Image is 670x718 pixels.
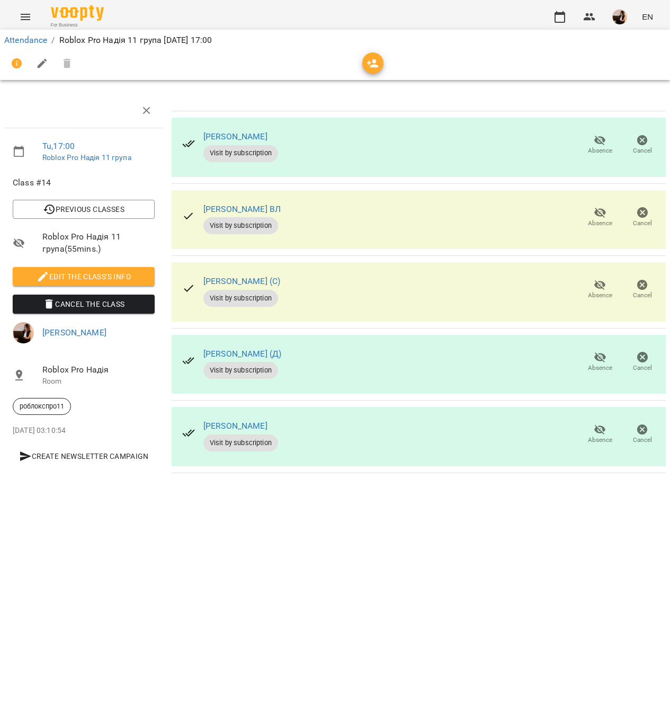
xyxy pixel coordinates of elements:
[621,275,664,305] button: Cancel
[638,7,657,26] button: EN
[13,426,155,436] p: [DATE] 03:10:54
[621,130,664,160] button: Cancel
[579,202,621,232] button: Absence
[633,219,652,228] span: Cancel
[203,366,278,375] span: Visit by subscription
[21,298,146,311] span: Cancel the class
[4,34,666,47] nav: breadcrumb
[621,348,664,377] button: Cancel
[633,146,652,155] span: Cancel
[633,436,652,445] span: Cancel
[203,438,278,448] span: Visit by subscription
[21,203,146,216] span: Previous Classes
[42,376,155,387] p: Room
[203,221,278,231] span: Visit by subscription
[42,364,155,376] span: Roblox Pro Надія
[203,204,281,214] a: [PERSON_NAME] ВЛ
[203,276,281,286] a: [PERSON_NAME] (С)
[17,450,150,463] span: Create Newsletter Campaign
[42,153,131,162] a: Roblox Pro Надія 11 група
[13,295,155,314] button: Cancel the class
[13,447,155,466] button: Create Newsletter Campaign
[13,398,71,415] div: роблокспро11
[588,219,612,228] span: Absence
[21,270,146,283] span: Edit the class's Info
[642,11,653,22] span: EN
[203,349,282,359] a: [PERSON_NAME] (Д)
[588,436,612,445] span: Absence
[42,327,106,338] a: [PERSON_NAME]
[42,141,75,151] a: Tu , 17:00
[621,420,664,449] button: Cancel
[612,10,627,24] img: f1c8304d7b699b11ef2dd1d838014dff.jpg
[4,35,47,45] a: Attendance
[51,5,104,21] img: Voopty Logo
[588,291,612,300] span: Absence
[588,364,612,373] span: Absence
[13,176,155,189] span: Class #14
[203,421,267,431] a: [PERSON_NAME]
[59,34,212,47] p: Roblox Pro Надія 11 група [DATE] 17:00
[203,131,267,141] a: [PERSON_NAME]
[579,275,621,305] button: Absence
[42,231,155,255] span: Roblox Pro Надія 11 група ( 55 mins. )
[579,130,621,160] button: Absence
[203,294,278,303] span: Visit by subscription
[588,146,612,155] span: Absence
[13,200,155,219] button: Previous Classes
[51,34,55,47] li: /
[13,322,34,343] img: f1c8304d7b699b11ef2dd1d838014dff.jpg
[13,402,70,411] span: роблокспро11
[13,267,155,286] button: Edit the class's Info
[633,291,652,300] span: Cancel
[51,22,104,29] span: For Business
[579,420,621,449] button: Absence
[633,364,652,373] span: Cancel
[13,4,38,30] button: Menu
[621,202,664,232] button: Cancel
[579,348,621,377] button: Absence
[203,148,278,158] span: Visit by subscription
